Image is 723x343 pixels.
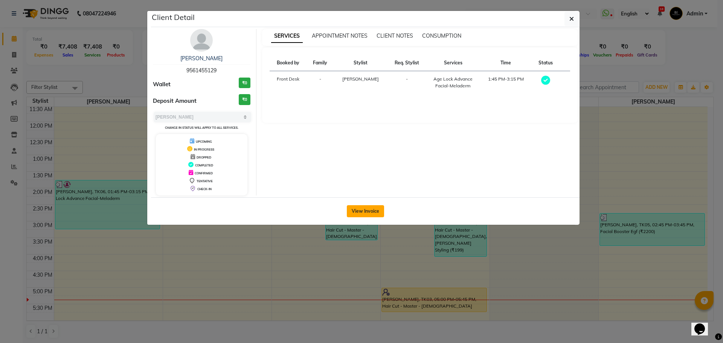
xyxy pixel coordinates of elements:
[239,78,250,88] h3: ₹0
[186,67,217,74] span: 9561455129
[312,32,368,39] span: APPOINTMENT NOTES
[387,55,427,71] th: Req. Stylist
[431,76,475,89] div: Age Lock Advance Facial-Meladerm
[377,32,413,39] span: CLIENT NOTES
[691,313,715,335] iframe: chat widget
[197,155,211,159] span: DROPPED
[480,55,532,71] th: Time
[270,55,307,71] th: Booked by
[342,76,379,82] span: [PERSON_NAME]
[307,55,334,71] th: Family
[152,12,195,23] h5: Client Detail
[196,140,212,143] span: UPCOMING
[422,32,461,39] span: CONSUMPTION
[194,148,214,151] span: IN PROGRESS
[532,55,560,71] th: Status
[153,97,197,105] span: Deposit Amount
[153,80,171,89] span: Wallet
[270,71,307,94] td: Front Desk
[480,71,532,94] td: 1:45 PM-3:15 PM
[387,71,427,94] td: -
[197,187,212,191] span: CHECK-IN
[190,29,213,52] img: avatar
[180,55,223,62] a: [PERSON_NAME]
[165,126,238,130] small: Change in status will apply to all services.
[239,94,250,105] h3: ₹0
[427,55,480,71] th: Services
[271,29,303,43] span: SERVICES
[195,163,213,167] span: COMPLETED
[195,171,213,175] span: CONFIRMED
[307,71,334,94] td: -
[334,55,387,71] th: Stylist
[197,179,213,183] span: TENTATIVE
[347,205,384,217] button: View Invoice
